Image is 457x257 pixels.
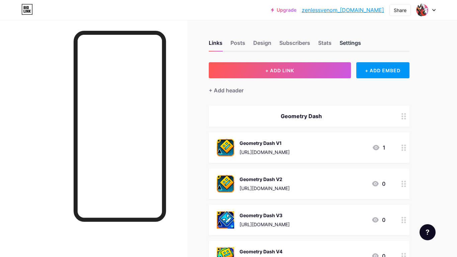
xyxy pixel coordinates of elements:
[217,112,385,120] div: Geometry Dash
[240,185,290,192] div: [URL][DOMAIN_NAME]
[240,212,290,219] div: Geometry Dash V3
[302,6,384,14] a: zenlessvenom_[DOMAIN_NAME]
[240,149,290,156] div: [URL][DOMAIN_NAME]
[394,7,406,14] div: Share
[265,68,294,73] span: + ADD LINK
[340,39,361,51] div: Settings
[240,176,290,183] div: Geometry Dash V2
[217,175,234,192] img: Geometry Dash V2
[318,39,332,51] div: Stats
[209,39,222,51] div: Links
[271,7,296,13] a: Upgrade
[240,248,290,255] div: Geometry Dash V4
[240,140,290,147] div: Geometry Dash V1
[416,4,429,16] img: aztechcorpation
[217,139,234,156] img: Geometry Dash V1
[371,180,385,188] div: 0
[231,39,245,51] div: Posts
[253,39,271,51] div: Design
[279,39,310,51] div: Subscribers
[217,211,234,229] img: Geometry Dash V3
[240,221,290,228] div: [URL][DOMAIN_NAME]
[371,216,385,224] div: 0
[356,62,409,78] div: + ADD EMBED
[209,62,351,78] button: + ADD LINK
[372,144,385,152] div: 1
[209,86,244,94] div: + Add header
